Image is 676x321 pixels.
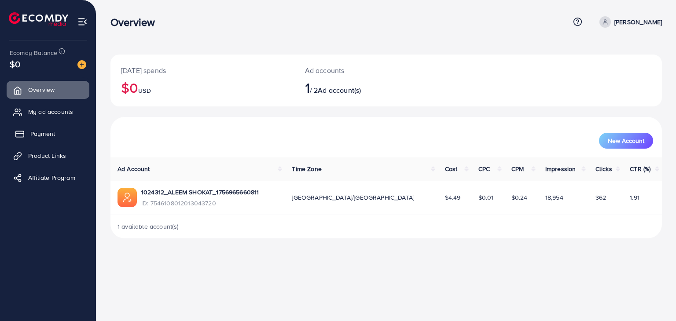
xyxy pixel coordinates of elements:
[318,85,361,95] span: Ad account(s)
[630,164,650,173] span: CTR (%)
[28,151,66,160] span: Product Links
[118,222,179,231] span: 1 available account(s)
[28,107,73,116] span: My ad accounts
[77,17,88,27] img: menu
[118,188,137,207] img: ic-ads-acc.e4c84228.svg
[630,193,639,202] span: 1.91
[30,129,55,138] span: Payment
[305,65,422,76] p: Ad accounts
[10,48,57,57] span: Ecomdy Balance
[614,17,662,27] p: [PERSON_NAME]
[121,79,284,96] h2: $0
[138,86,151,95] span: USD
[141,199,259,208] span: ID: 7546108012013043720
[478,164,490,173] span: CPC
[7,169,89,186] a: Affiliate Program
[118,164,150,173] span: Ad Account
[445,164,458,173] span: Cost
[305,79,422,96] h2: / 2
[77,60,86,69] img: image
[121,65,284,76] p: [DATE] spends
[28,85,55,94] span: Overview
[608,138,644,144] span: New Account
[28,173,75,182] span: Affiliate Program
[595,164,612,173] span: Clicks
[595,193,606,202] span: 362
[292,193,414,202] span: [GEOGRAPHIC_DATA]/[GEOGRAPHIC_DATA]
[511,164,524,173] span: CPM
[7,81,89,98] a: Overview
[639,281,669,314] iframe: Chat
[478,193,494,202] span: $0.01
[445,193,461,202] span: $4.49
[292,164,321,173] span: Time Zone
[545,164,576,173] span: Impression
[141,188,259,197] a: 1024312_ALEEM SHOKAT_1756965660811
[110,16,162,29] h3: Overview
[511,193,528,202] span: $0.24
[599,133,653,149] button: New Account
[545,193,563,202] span: 18,954
[7,125,89,142] a: Payment
[596,16,662,28] a: [PERSON_NAME]
[305,77,310,98] span: 1
[9,12,68,26] img: logo
[7,103,89,120] a: My ad accounts
[10,58,20,70] span: $0
[7,147,89,164] a: Product Links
